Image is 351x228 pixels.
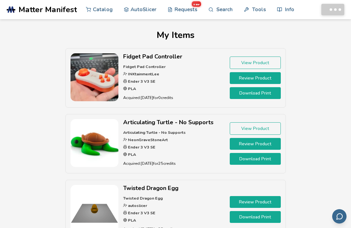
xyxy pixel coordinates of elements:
[127,79,155,84] strong: Ender 3 V3 SE
[127,210,155,216] strong: Ender 3 V3 SE
[230,72,281,84] a: Review Product
[230,211,281,223] a: Download Print
[230,122,281,135] a: View Product
[123,160,225,167] p: Acquired: [DATE] for 25 credits
[230,196,281,208] a: Review Product
[127,203,147,208] strong: autoslicer
[123,130,186,135] strong: Articulating Turtle - No Supports
[123,195,163,201] strong: Twisted Dragon Egg
[127,86,136,91] strong: PLA
[123,94,225,101] p: Acquired: [DATE] for 0 credits
[71,119,118,167] img: Articulating Turtle - No Supports
[127,137,168,142] strong: NeonGraveStoneArt
[123,185,225,192] h2: Twisted Dragon Egg
[127,71,159,77] strong: INKtainmentLee
[71,53,118,101] img: Fidget Pad Controller
[127,217,136,223] strong: PLA
[332,209,347,224] button: Send feedback via email
[123,53,225,60] h2: Fidget Pad Controller
[230,57,281,69] a: View Product
[123,64,166,69] strong: Fidget Pad Controller
[230,153,281,165] a: Download Print
[127,152,136,157] strong: PLA
[230,138,281,150] a: Review Product
[18,30,333,40] h1: My Items
[19,5,77,14] span: Matter Manifest
[127,144,155,150] strong: Ender 3 V3 SE
[230,87,281,99] a: Download Print
[191,1,202,7] span: new
[123,119,225,126] h2: Articulating Turtle - No Supports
